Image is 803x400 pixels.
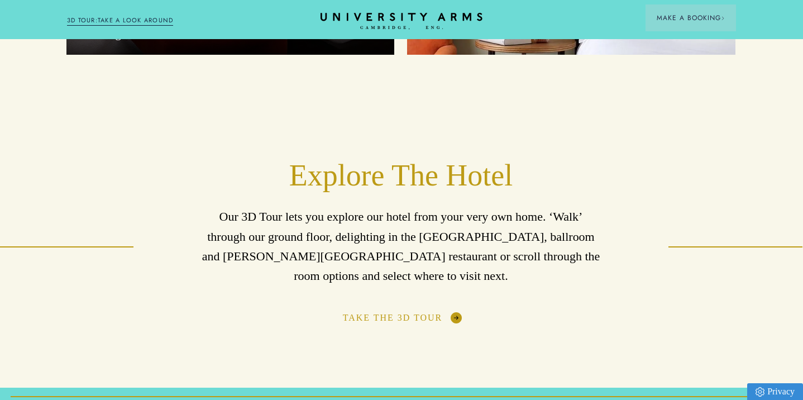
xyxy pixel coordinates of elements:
a: Take The 3D Tour [343,312,460,323]
h2: Explore The Hotel [200,158,601,194]
a: Privacy [747,383,803,400]
p: Our 3D Tour lets you explore our hotel from your very own home. ‘Walk’ through our ground floor, ... [200,207,601,285]
button: Make a BookingArrow icon [646,4,736,31]
a: Home [321,13,482,30]
span: Make a Booking [657,13,725,23]
img: Arrow icon [721,16,725,20]
img: Privacy [756,387,764,397]
a: 3D TOUR:TAKE A LOOK AROUND [67,16,174,26]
